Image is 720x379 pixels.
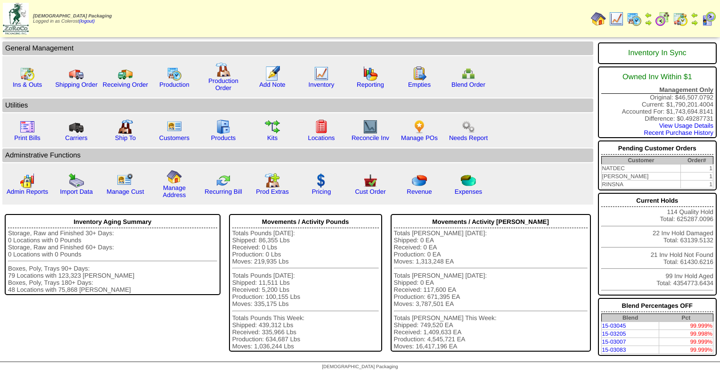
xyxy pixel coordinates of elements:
[259,81,286,88] a: Add Note
[655,11,670,26] img: calendarblend.gif
[115,134,136,141] a: Ship To
[2,41,593,55] td: General Management
[601,165,680,173] td: NATDEC
[659,314,713,322] th: Pct
[79,19,95,24] a: (logout)
[602,330,626,337] a: 15-03205
[461,119,476,134] img: workflow.png
[659,330,713,338] td: 99.998%
[159,134,189,141] a: Customers
[455,188,483,195] a: Expenses
[256,188,289,195] a: Prod Extras
[659,322,713,330] td: 99.999%
[267,134,278,141] a: Kits
[117,173,134,188] img: managecust.png
[598,193,717,296] div: 114 Quality Hold Total: 625287.0096 22 Inv Hold Damaged Total: 63139.5132 21 Inv Hold Not Found T...
[8,216,217,228] div: Inventory Aging Summary
[265,66,280,81] img: orders.gif
[69,66,84,81] img: truck.gif
[601,44,713,62] div: Inventory In Sync
[65,134,87,141] a: Carriers
[451,81,485,88] a: Blend Order
[208,77,238,91] a: Production Order
[216,119,231,134] img: cabinet.gif
[601,68,713,86] div: Owned Inv Within $1
[601,181,680,189] td: RINSNA
[627,11,642,26] img: calendarprod.gif
[412,119,427,134] img: po.png
[659,338,713,346] td: 99.999%
[680,157,713,165] th: Order#
[167,119,182,134] img: customers.gif
[412,173,427,188] img: pie_chart.png
[352,134,389,141] a: Reconcile Inv
[20,119,35,134] img: invoice2.gif
[407,188,432,195] a: Revenue
[33,14,112,19] span: [DEMOGRAPHIC_DATA] Packaging
[394,216,588,228] div: Movements / Activity [PERSON_NAME]
[265,119,280,134] img: workflow.gif
[159,81,189,88] a: Production
[461,66,476,81] img: network.png
[357,81,384,88] a: Reporting
[601,314,659,322] th: Blend
[232,230,379,350] div: Totals Pounds [DATE]: Shipped: 86,355 Lbs Received: 0 Lbs Production: 0 Lbs Moves: 219,935 Lbs To...
[167,169,182,184] img: home.gif
[680,173,713,181] td: 1
[680,181,713,189] td: 1
[609,11,624,26] img: line_graph.gif
[645,11,652,19] img: arrowleft.gif
[691,19,698,26] img: arrowright.gif
[461,173,476,188] img: pie_chart2.png
[701,11,716,26] img: calendarcustomer.gif
[601,157,680,165] th: Customer
[309,81,335,88] a: Inventory
[33,14,112,24] span: Logged in as Colerost
[355,188,385,195] a: Cust Order
[7,188,48,195] a: Admin Reports
[216,62,231,77] img: factory.gif
[363,173,378,188] img: cust_order.png
[598,66,717,138] div: Original: $46,507.0792 Current: $1,790,201.4004 Accounted For: $1,743,694.8141 Difference: $0.492...
[591,11,606,26] img: home.gif
[314,66,329,81] img: line_graph.gif
[308,134,335,141] a: Locations
[103,81,148,88] a: Receiving Order
[55,81,98,88] a: Shipping Order
[394,230,588,350] div: Totals [PERSON_NAME] [DATE]: Shipped: 0 EA Received: 0 EA Production: 0 EA Moves: 1,313,248 EA To...
[118,66,133,81] img: truck2.gif
[659,346,713,354] td: 99.999%
[314,173,329,188] img: dollar.gif
[69,119,84,134] img: truck3.gif
[8,230,217,293] div: Storage, Raw and Finished 30+ Days: 0 Locations with 0 Pounds Storage, Raw and Finished 60+ Days:...
[644,129,713,136] a: Recent Purchase History
[449,134,488,141] a: Needs Report
[363,66,378,81] img: graph.gif
[314,119,329,134] img: locations.gif
[602,322,626,329] a: 15-03045
[602,346,626,353] a: 15-03083
[2,99,593,112] td: Utilities
[602,338,626,345] a: 15-03007
[216,173,231,188] img: reconcile.gif
[601,300,713,312] div: Blend Percentages OFF
[106,188,144,195] a: Manage Cust
[691,11,698,19] img: arrowleft.gif
[163,184,186,198] a: Manage Address
[20,66,35,81] img: calendarinout.gif
[363,119,378,134] img: line_graph2.gif
[20,173,35,188] img: graph2.png
[601,142,713,155] div: Pending Customer Orders
[601,86,713,94] div: Management Only
[659,122,713,129] a: View Usage Details
[312,188,331,195] a: Pricing
[601,173,680,181] td: [PERSON_NAME]
[3,3,29,34] img: zoroco-logo-small.webp
[211,134,236,141] a: Products
[118,119,133,134] img: factory2.gif
[401,134,438,141] a: Manage POs
[13,81,42,88] a: Ins & Outs
[408,81,431,88] a: Empties
[673,11,688,26] img: calendarinout.gif
[232,216,379,228] div: Movements / Activity Pounds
